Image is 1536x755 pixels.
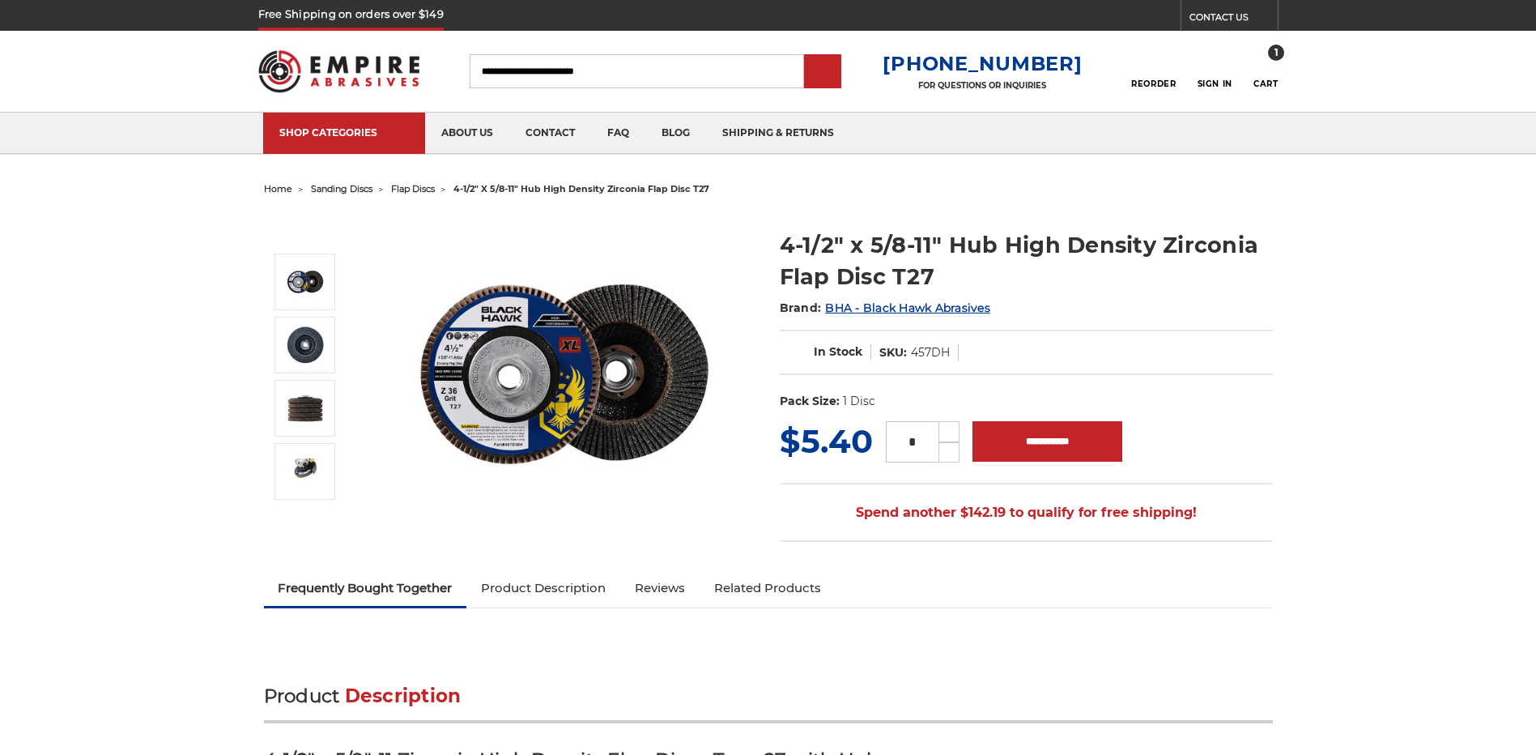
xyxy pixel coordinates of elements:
a: about us [425,113,509,154]
h1: 4-1/2" x 5/8-11" Hub High Density Zirconia Flap Disc T27 [780,229,1273,292]
span: Spend another $142.19 to qualify for free shipping! [856,505,1197,520]
span: Sign In [1198,79,1232,89]
a: 1 Cart [1253,53,1278,89]
a: Reorder [1131,53,1176,88]
a: [PHONE_NUMBER] [883,52,1082,75]
dd: 1 Disc [843,393,875,410]
span: $5.40 [780,421,873,461]
img: high density flap disc with screw hub [285,262,325,302]
span: Description [345,685,462,707]
span: In Stock [814,344,862,359]
a: Frequently Bought Together [264,570,467,606]
a: shipping & returns [706,113,850,154]
a: BHA - Black Hawk Abrasives [825,301,990,315]
p: FOR QUESTIONS OR INQUIRIES [883,80,1082,91]
input: Submit [806,56,839,88]
span: 4-1/2" x 5/8-11" hub high density zirconia flap disc t27 [453,183,709,194]
a: flap discs [391,183,435,194]
span: Product [264,685,340,707]
a: CONTACT US [1189,8,1278,31]
span: Reorder [1131,79,1176,89]
a: blog [645,113,706,154]
a: sanding discs [311,183,372,194]
a: faq [591,113,645,154]
dd: 457DH [911,344,950,361]
span: Cart [1253,79,1278,89]
a: home [264,183,292,194]
img: 4-1/2" x 5/8-11" Hub High Density Zirconia Flap Disc T27 [285,459,325,485]
img: 4-1/2" x 5/8-11" Hub High Density Zirconia Flap Disc T27 [285,325,325,365]
dt: Pack Size: [780,393,840,410]
a: contact [509,113,591,154]
a: Reviews [620,570,700,606]
a: Related Products [700,570,836,606]
img: high density flap disc with screw hub [402,212,726,536]
div: SHOP CATEGORIES [279,126,409,139]
img: Empire Abrasives [258,40,420,103]
img: 4-1/2" x 5/8-11" Hub High Density Zirconia Flap Disc T27 [285,388,325,429]
a: Product Description [466,570,620,606]
dt: SKU: [879,344,907,361]
span: Brand: [780,301,822,315]
span: 1 [1268,45,1284,61]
